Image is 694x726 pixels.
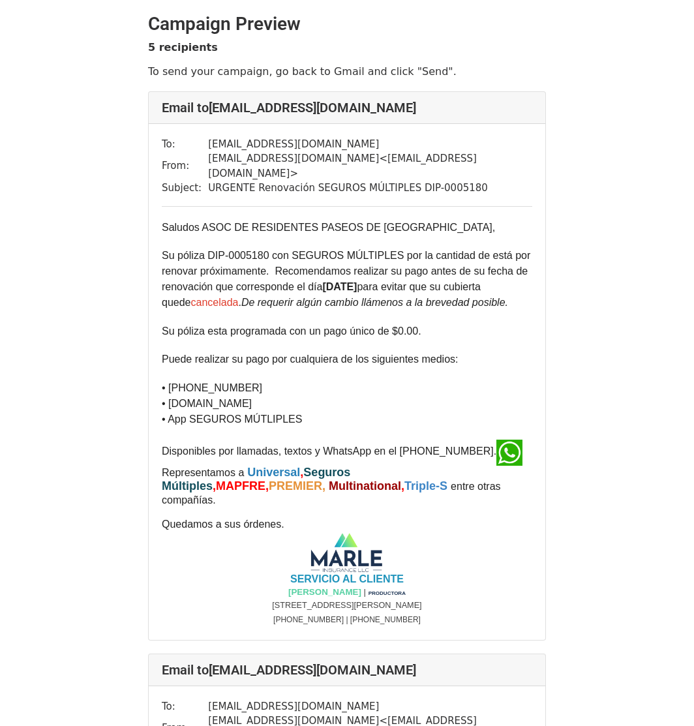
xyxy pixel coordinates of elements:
font: MAPFRE, [216,479,269,492]
td: From: [162,151,208,181]
td: [EMAIL_ADDRESS][DOMAIN_NAME] [208,699,532,714]
font: Triple -S [404,479,447,492]
img: TWbR-3qzYyb-ufEfzB0oUtwea_yNqReg_DXeS1ZByrU6qMM2mxTJJ8pWOjiJ865G4OIq6n3JzXbSufjnuTEQ0uDOJIUNp0Zp-... [306,531,387,573]
font: Su póliza esta programada con un pago único de $0.00. [162,325,421,337]
font: • [PHONE_NUMBER] • [DOMAIN_NAME] • App SEGUROS MÚTLIPLES [162,382,302,425]
h4: Email to [EMAIL_ADDRESS][DOMAIN_NAME] [162,662,532,678]
span: U [247,466,256,479]
font: PREMIER, [269,479,325,492]
font: cancelada [190,297,238,308]
font: Seguros Múltiples [162,466,350,492]
strong: [PERSON_NAME] [288,587,361,597]
strong: 5 recipients [148,41,218,53]
span: [PHONE_NUMBER] | [PHONE_NUMBER] [273,615,421,624]
td: URGENTE Renovación SEGUROS MÚLTIPLES DIP-0005180 [208,181,532,196]
span: niversal [256,466,300,479]
p: To send your campaign, go back to Gmail and click "Send". [148,65,546,78]
td: Subject: [162,181,208,196]
font: Disponibles por llamadas, textos y WhatsApp en el [PHONE_NUMBER]. [162,446,496,457]
strong: [DATE] [322,281,357,292]
em: De requerir algún cambio llámenos a la brevedad posible. [241,297,508,308]
font: Saludos ASOC DE RESIDENTES PASEOS DE [GEOGRAPHIC_DATA], [162,222,495,233]
font: , [401,479,404,492]
h2: Campaign Preview [148,13,546,35]
span: entre otras compañías. [162,481,501,506]
span: SERVICIO AL CLIENTE [290,573,404,584]
span: [STREET_ADDRESS][PERSON_NAME] [272,601,421,610]
span: Representamos a [162,467,247,478]
img: whatsapp (1) | INews Guyana [496,440,522,466]
td: To: [162,137,208,152]
span: PRODUCTORA [369,590,406,596]
font: Multinational [329,479,401,492]
b: , , [162,466,447,492]
font: Puede realizar su pago por cualquiera de los siguientes medios: [162,354,459,365]
font: Su póliza DIP-0005180 con SEGUROS MÚLTIPLES por la cantidad de está por renovar próximamente. Rec... [162,250,530,308]
td: [EMAIL_ADDRESS][DOMAIN_NAME] [208,137,532,152]
font: Quedamos a sus órdenes. [162,519,284,530]
td: [EMAIL_ADDRESS][DOMAIN_NAME] < [EMAIL_ADDRESS][DOMAIN_NAME] > [208,151,532,181]
span: | [364,587,366,597]
h4: Email to [EMAIL_ADDRESS][DOMAIN_NAME] [162,100,532,115]
td: To: [162,699,208,714]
